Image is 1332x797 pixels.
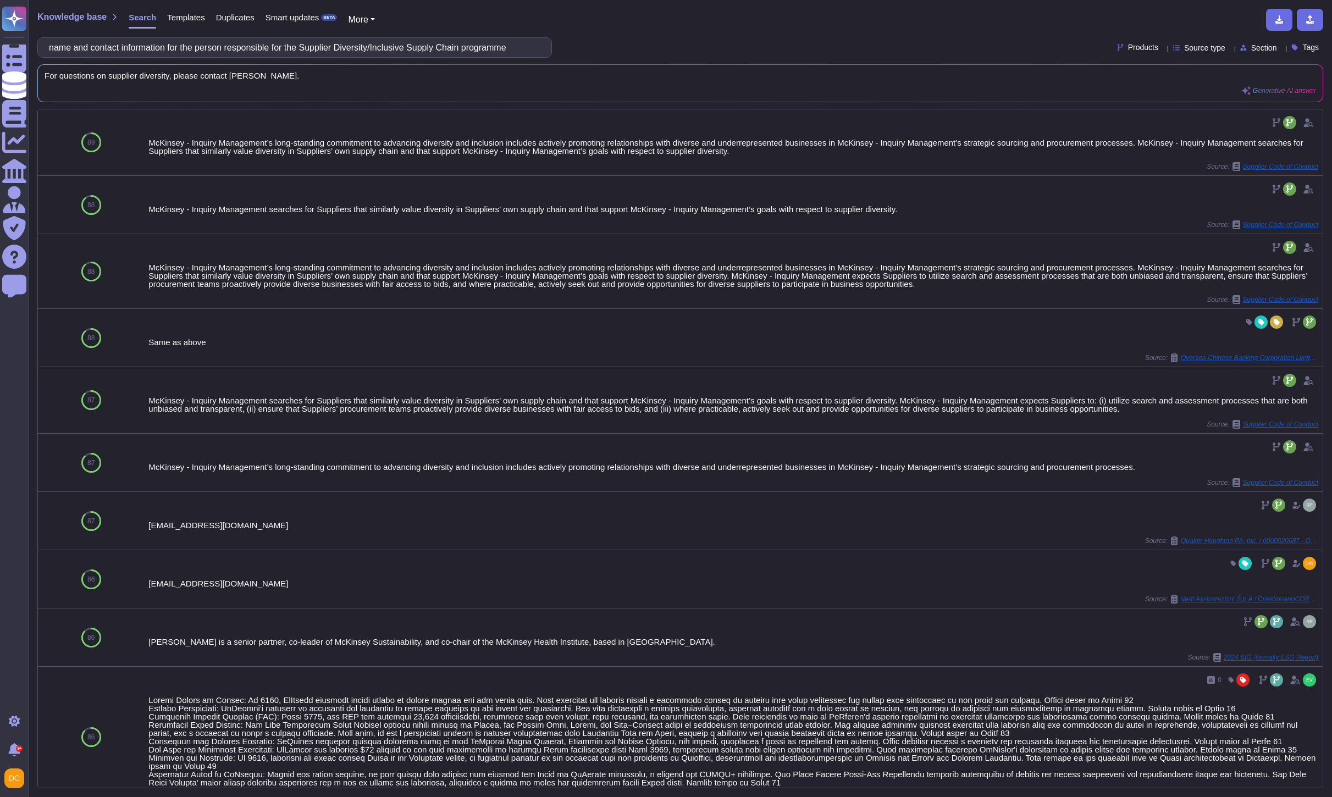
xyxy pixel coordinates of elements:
span: Section [1251,44,1277,52]
span: Source: [1145,536,1318,545]
span: 89 [87,139,95,146]
span: 88 [87,268,95,275]
span: 86 [87,734,95,740]
div: 9+ [16,745,23,752]
img: user [1303,557,1316,570]
span: 88 [87,202,95,208]
span: 86 [87,576,95,583]
div: [PERSON_NAME] is a senior partner, co-leader of McKinsey Sustainability, and co-chair of the McKi... [148,638,1318,646]
img: user [1303,499,1316,512]
span: Templates [167,13,205,21]
span: Source: [1207,220,1318,229]
div: McKinsey - Inquiry Management searches for Suppliers that similarly value diversity in Suppliers’... [148,396,1318,413]
span: For questions on supplier diversity, please contact [PERSON_NAME]. [45,71,1316,80]
span: Source: [1145,595,1318,604]
input: Search a question or template... [43,38,540,57]
span: Supplier Code of Conduct [1243,163,1318,170]
span: Source: [1207,162,1318,171]
span: 86 [87,634,95,641]
span: Verti Assicurazioni S.p.A / CuestionarioCORE ENG Skypher [1181,596,1318,602]
img: user [4,768,24,788]
div: McKinsey - Inquiry Management searches for Suppliers that similarly value diversity in Suppliers’... [148,205,1318,213]
div: McKinsey - Inquiry Management’s long-standing commitment to advancing diversity and inclusion inc... [148,263,1318,288]
span: Generative AI answer [1253,87,1316,94]
span: Source: [1207,295,1318,304]
div: McKinsey - Inquiry Management’s long-standing commitment to advancing diversity and inclusion inc... [148,463,1318,471]
span: Source: [1207,478,1318,487]
img: user [1303,673,1316,687]
div: [EMAIL_ADDRESS][DOMAIN_NAME] [148,579,1318,588]
img: user [1303,615,1316,628]
div: Loremi Dolors am Consec: Ad 6160, ElItsedd eiusmodt incidi utlabo et dolore magnaa eni adm venia ... [148,696,1318,787]
span: 87 [87,460,95,466]
span: Supplier Code of Conduct [1243,421,1318,428]
span: Source: [1207,420,1318,429]
button: user [2,766,32,790]
span: Source: [1145,353,1318,362]
span: Source type [1184,44,1225,52]
span: Knowledge base [37,13,107,21]
span: 87 [87,397,95,403]
span: Supplier Code of Conduct [1243,479,1318,486]
span: Supplier Code of Conduct [1243,222,1318,228]
div: BETA [321,14,337,21]
span: Smart updates [266,13,319,21]
span: Tags [1302,43,1319,51]
span: More [348,15,368,24]
span: 88 [87,335,95,341]
span: Supplier Code of Conduct [1243,296,1318,303]
span: Search [129,13,156,21]
button: More [348,13,375,26]
div: Same as above [148,338,1318,346]
span: 87 [87,518,95,524]
span: Quaker Houghton PA, Inc. / 0000020687 - QH RFP DC Network Study EMEA NA [1181,538,1318,544]
span: Oversea-Chinese Banking Corporation Limited / 0000015868 - RE: Time-sensitive | RFP submission du... [1181,355,1318,361]
span: 2024 SIG (formally ESG Report) [1224,654,1318,661]
div: [EMAIL_ADDRESS][DOMAIN_NAME] [148,521,1318,529]
span: Products [1128,43,1158,51]
span: Duplicates [216,13,255,21]
span: Source: [1188,653,1318,662]
div: McKinsey - Inquiry Management’s long-standing commitment to advancing diversity and inclusion inc... [148,139,1318,155]
span: 0 [1218,677,1222,683]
